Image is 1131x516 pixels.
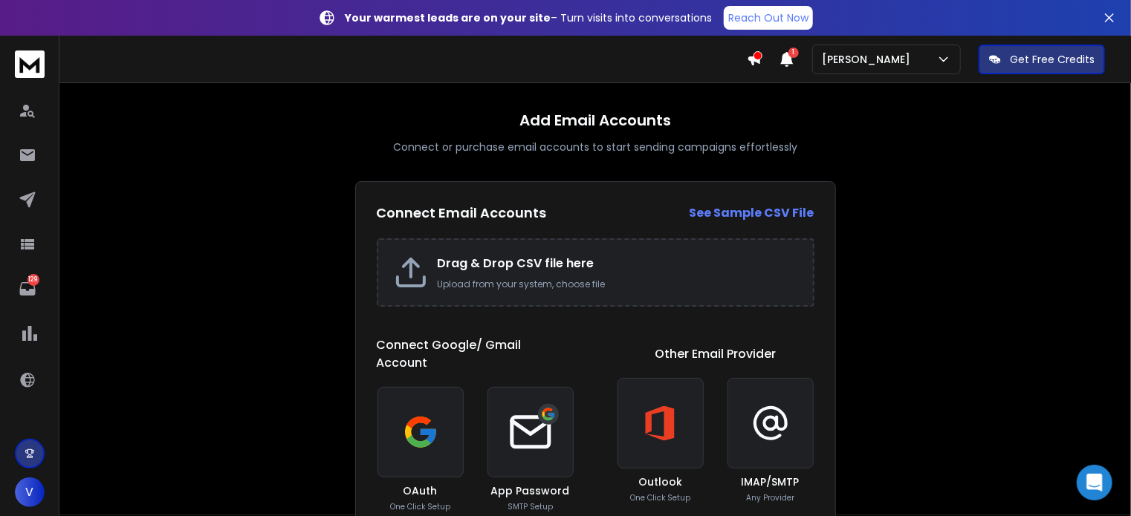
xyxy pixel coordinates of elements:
p: Get Free Credits [1010,52,1095,67]
p: 129 [27,274,39,286]
p: Reach Out Now [728,10,808,25]
p: Upload from your system, choose file [438,278,798,290]
h1: Connect Google/ Gmail Account [377,336,574,372]
a: 129 [13,274,42,304]
h2: Drag & Drop CSV file here [438,255,798,272]
h2: Connect Email Accounts [377,203,547,223]
p: – Turn visits into conversations [345,10,712,25]
span: 1 [788,48,799,58]
h1: Other Email Provider [655,345,776,363]
h3: Outlook [638,474,682,489]
h3: App Password [491,483,570,498]
p: SMTP Setup [508,501,553,512]
h1: Add Email Accounts [519,110,671,131]
button: V [15,477,45,507]
h3: IMAP/SMTP [742,474,800,489]
h3: OAuth [404,483,438,498]
p: One Click Setup [630,492,690,503]
p: [PERSON_NAME] [822,52,916,67]
img: logo [15,50,45,78]
a: See Sample CSV File [690,204,814,222]
button: Get Free Credits [979,45,1105,74]
strong: Your warmest leads are on your site [345,10,551,25]
div: Open Intercom Messenger [1077,465,1112,500]
strong: See Sample CSV File [690,204,814,221]
p: Any Provider [746,492,794,503]
a: Reach Out Now [724,6,813,30]
p: One Click Setup [390,501,450,512]
p: Connect or purchase email accounts to start sending campaigns effortlessly [393,140,797,154]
